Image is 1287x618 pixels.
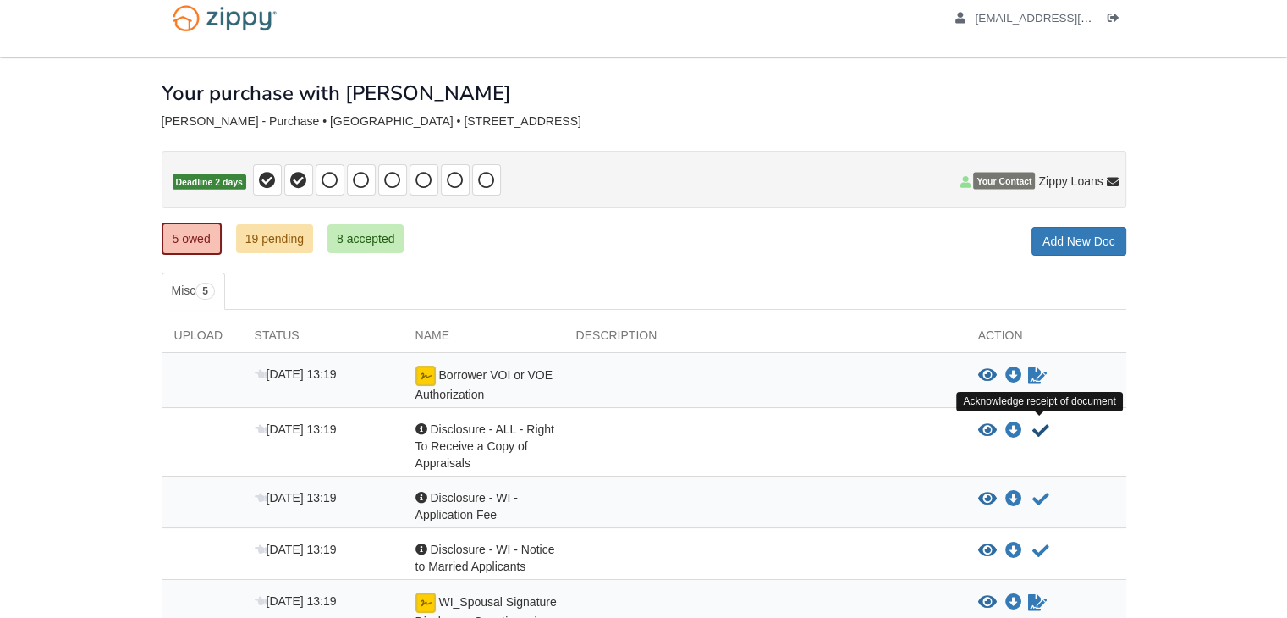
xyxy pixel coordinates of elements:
a: 19 pending [236,224,313,253]
img: esign [415,593,436,613]
span: [DATE] 13:19 [255,367,337,381]
span: [DATE] 13:19 [255,543,337,556]
h1: Your purchase with [PERSON_NAME] [162,82,511,104]
span: [DATE] 13:19 [255,491,337,505]
div: Action [965,327,1126,352]
button: View Disclosure - WI - Notice to Married Applicants [978,543,997,560]
a: 5 owed [162,223,222,255]
a: Log out [1108,12,1126,29]
div: [PERSON_NAME] - Purchase • [GEOGRAPHIC_DATA] • [STREET_ADDRESS] [162,114,1126,129]
a: Download WI_Spousal Signature Disclosure Questionnaire [1005,596,1022,610]
a: Waiting for your co-borrower to e-sign [1026,593,1048,613]
button: Acknowledge receipt of document [1031,421,1051,441]
span: Disclosure - WI - Application Fee [415,491,518,521]
button: Acknowledge receipt of document [1031,489,1051,510]
span: Disclosure - WI - Notice to Married Applicants [415,543,555,573]
div: Status [242,327,403,352]
a: Download Borrower VOI or VOE Authorization [1005,369,1022,383]
button: View Disclosure - WI - Application Fee [978,491,997,508]
span: Borrower VOI or VOE Authorization [415,368,553,401]
span: [DATE] 13:19 [255,594,337,608]
a: Add New Doc [1031,227,1126,256]
div: Name [403,327,564,352]
span: [DATE] 13:19 [255,422,337,436]
span: erinhanson21@gmail.com [975,12,1169,25]
a: Waiting for your co-borrower to e-sign [1026,366,1048,386]
span: Your Contact [973,173,1035,190]
a: Misc [162,273,225,310]
a: 8 accepted [327,224,404,253]
button: View Disclosure - ALL - Right To Receive a Copy of Appraisals [978,422,997,439]
span: Disclosure - ALL - Right To Receive a Copy of Appraisals [415,422,554,470]
span: Zippy Loans [1038,173,1103,190]
span: Deadline 2 days [173,174,246,190]
a: Download Disclosure - ALL - Right To Receive a Copy of Appraisals [1005,424,1022,438]
button: View WI_Spousal Signature Disclosure Questionnaire [978,594,997,611]
a: Download Disclosure - WI - Application Fee [1005,493,1022,506]
div: Acknowledge receipt of document [956,392,1122,411]
button: View Borrower VOI or VOE Authorization [978,367,997,384]
a: edit profile [955,12,1169,29]
button: Acknowledge receipt of document [1031,541,1051,561]
div: Upload [162,327,242,352]
div: Description [564,327,965,352]
img: esign [415,366,436,386]
a: Download Disclosure - WI - Notice to Married Applicants [1005,544,1022,558]
span: 5 [195,283,215,300]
